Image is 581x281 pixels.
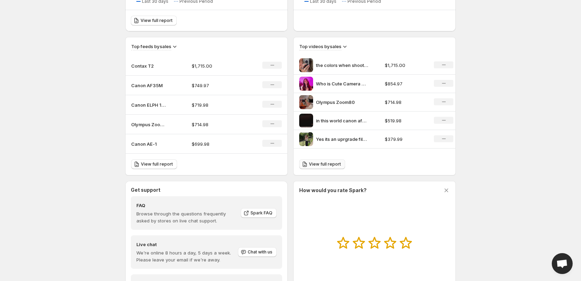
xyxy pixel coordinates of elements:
[136,241,237,248] h4: Live chat
[299,187,367,194] h3: How would you rate Spark?
[131,140,166,147] p: Canon AE-1
[136,202,236,209] h4: FAQ
[136,249,237,263] p: We're online 8 hours a day, 5 days a week. Please leave your email if we're away.
[299,132,313,146] img: Yes its an uprgrade filmphotography canonae1
[241,208,277,218] a: Spark FAQ
[192,62,241,69] p: $1,715.00
[552,253,573,274] a: Open chat
[316,99,368,106] p: Olympus Zoom80
[238,247,277,257] button: Chat with us
[316,117,368,124] p: in this world canon af35m kodak portra 400
[131,16,177,25] a: View full report
[385,99,426,106] p: $714.98
[385,136,426,143] p: $379.99
[316,80,368,87] p: Who is Cute Camera Co If youre thinking about getting into film photography look no further We ar...
[131,187,160,193] h3: Get support
[131,159,177,169] a: View full report
[385,62,426,69] p: $1,715.00
[131,82,166,89] p: Canon AF35M
[250,210,272,216] span: Spark FAQ
[131,121,166,128] p: Olympus Zoom 80
[192,82,241,89] p: $749.97
[316,62,368,69] p: the colors when shooting on film in summer onfilm contaxt2 35mm
[136,210,236,224] p: Browse through the questions frequently asked by stores on live chat support.
[299,159,345,169] a: View full report
[141,18,173,23] span: View full report
[141,161,173,167] span: View full report
[131,62,166,69] p: Contax T2
[299,77,313,91] img: Who is Cute Camera Co If youre thinking about getting into film photography look no further We ar...
[299,58,313,72] img: the colors when shooting on film in summer onfilm contaxt2 35mm
[299,95,313,109] img: Olympus Zoom80
[248,249,272,255] span: Chat with us
[299,114,313,128] img: in this world canon af35m kodak portra 400
[309,161,341,167] span: View full report
[192,121,241,128] p: $714.98
[299,43,341,50] h3: Top videos by sales
[385,80,426,87] p: $854.97
[131,43,171,50] h3: Top feeds by sales
[385,117,426,124] p: $519.98
[192,140,241,147] p: $699.98
[192,101,241,108] p: $719.98
[131,101,166,108] p: Canon ELPH 135
[316,136,368,143] p: Yes its an uprgrade filmphotography canonae1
